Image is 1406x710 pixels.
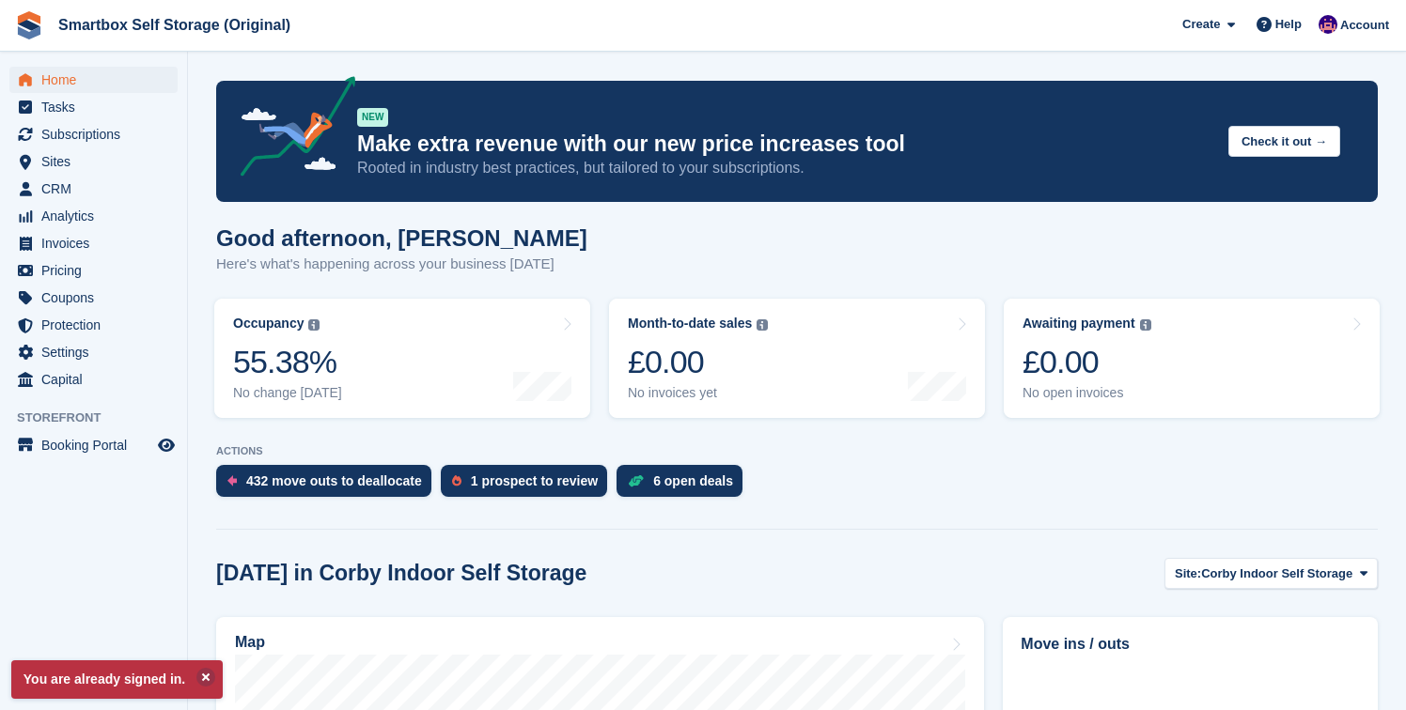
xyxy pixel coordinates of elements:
a: menu [9,339,178,365]
a: Awaiting payment £0.00 No open invoices [1004,299,1380,418]
button: Site: Corby Indoor Self Storage [1164,558,1378,589]
div: £0.00 [628,343,768,381]
div: No invoices yet [628,385,768,401]
a: menu [9,432,178,458]
a: menu [9,148,178,175]
span: Storefront [17,409,187,427]
span: Capital [41,366,154,393]
img: move_outs_to_deallocate_icon-f764333ba52eb49d3ac5e1228854f67142a1ed5810a6f6cc68b1a99e826820c5.svg [227,475,237,486]
div: No change [DATE] [233,385,342,401]
span: Pricing [41,257,154,284]
a: 6 open deals [617,465,752,506]
span: Help [1275,15,1302,34]
span: Sites [41,148,154,175]
a: Occupancy 55.38% No change [DATE] [214,299,590,418]
span: Invoices [41,230,154,256]
h2: Move ins / outs [1021,633,1360,656]
span: Account [1340,16,1389,35]
img: icon-info-grey-7440780725fd019a000dd9b08b2336e03edf1995a4989e88bcd33f0948082b44.svg [757,319,768,331]
a: Month-to-date sales £0.00 No invoices yet [609,299,985,418]
h1: Good afternoon, [PERSON_NAME] [216,225,587,251]
span: Site: [1175,564,1201,583]
span: Booking Portal [41,432,154,458]
a: menu [9,312,178,338]
img: price-adjustments-announcement-icon-8257ccfd72463d97f412b2fc003d46551f7dbcb40ab6d574587a9cd5c0d94... [225,76,356,183]
p: ACTIONS [216,445,1378,457]
img: Mary Canham [1319,15,1337,34]
img: icon-info-grey-7440780725fd019a000dd9b08b2336e03edf1995a4989e88bcd33f0948082b44.svg [308,319,320,331]
div: Month-to-date sales [628,316,752,332]
a: Preview store [155,434,178,456]
img: prospect-51fa495bee0391a8d652442698ab0144808aea92771e9ea1ae160a38d050c398.svg [452,475,461,486]
a: menu [9,176,178,202]
p: Make extra revenue with our new price increases tool [357,131,1213,158]
a: Smartbox Self Storage (Original) [51,9,298,40]
span: CRM [41,176,154,202]
div: 432 move outs to deallocate [246,473,422,488]
a: 432 move outs to deallocate [216,465,441,506]
p: Rooted in industry best practices, but tailored to your subscriptions. [357,158,1213,178]
img: deal-1b604bf984904fb50ccaf53a9ad4b4a5d6e5aea283cecdc64d6e3604feb123c2.svg [628,474,644,487]
div: 1 prospect to review [471,473,598,488]
a: menu [9,366,178,393]
h2: [DATE] in Corby Indoor Self Storage [216,561,586,586]
button: Check it out → [1228,126,1340,157]
img: stora-icon-8386f47178a22dfd0bd8f6a31ec36ba5ce8667c1dd55bd0f319d3a0aa187defe.svg [15,11,43,39]
span: Protection [41,312,154,338]
p: Here's what's happening across your business [DATE] [216,254,587,275]
div: £0.00 [1023,343,1151,381]
span: Corby Indoor Self Storage [1201,564,1352,583]
p: You are already signed in. [11,660,223,699]
span: Subscriptions [41,121,154,147]
span: Create [1182,15,1220,34]
a: 1 prospect to review [441,465,617,506]
div: Occupancy [233,316,304,332]
div: No open invoices [1023,385,1151,401]
span: Coupons [41,285,154,311]
span: Settings [41,339,154,365]
h2: Map [235,634,265,651]
span: Home [41,67,154,93]
a: menu [9,203,178,229]
a: menu [9,67,178,93]
span: Tasks [41,94,154,120]
div: Awaiting payment [1023,316,1135,332]
a: menu [9,121,178,147]
span: Analytics [41,203,154,229]
img: icon-info-grey-7440780725fd019a000dd9b08b2336e03edf1995a4989e88bcd33f0948082b44.svg [1140,319,1151,331]
div: 55.38% [233,343,342,381]
div: 6 open deals [653,473,733,488]
div: NEW [357,108,388,127]
a: menu [9,285,178,311]
a: menu [9,230,178,256]
a: menu [9,257,178,284]
a: menu [9,94,178,120]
